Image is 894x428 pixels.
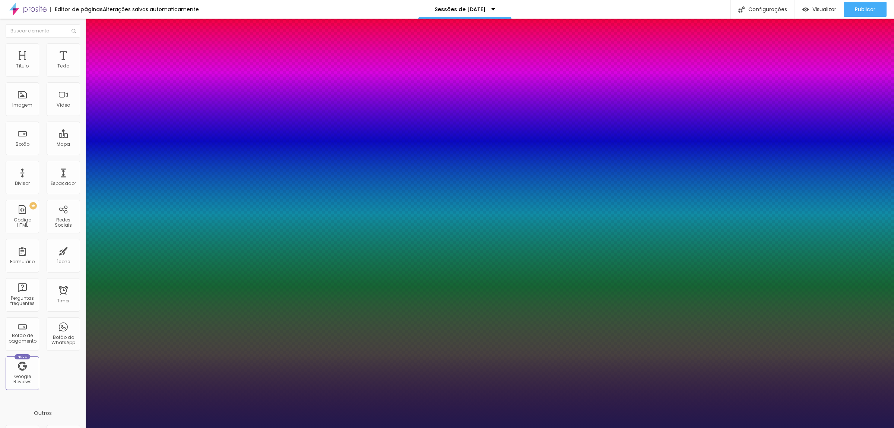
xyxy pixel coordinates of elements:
[802,6,809,13] img: view-1.svg
[12,103,32,108] div: Imagem
[57,142,70,147] div: Mapa
[72,29,76,33] img: Icone
[7,296,37,306] div: Perguntas frequentes
[6,24,80,38] input: Buscar elemento
[795,2,844,17] button: Visualizar
[7,333,37,344] div: Botão de pagamento
[844,2,887,17] button: Publicar
[15,181,30,186] div: Divisor
[7,217,37,228] div: Código HTML
[57,63,69,69] div: Texto
[10,259,35,264] div: Formulário
[48,217,78,228] div: Redes Sociais
[16,142,29,147] div: Botão
[855,6,875,12] span: Publicar
[57,298,70,303] div: Timer
[57,259,70,264] div: Ícone
[57,103,70,108] div: Vídeo
[15,354,31,359] div: Novo
[435,7,486,12] p: Sessões de [DATE]
[50,7,103,12] div: Editor de páginas
[51,181,76,186] div: Espaçador
[738,6,745,13] img: Icone
[16,63,29,69] div: Título
[812,6,836,12] span: Visualizar
[103,7,199,12] div: Alterações salvas automaticamente
[48,335,78,346] div: Botão do WhatsApp
[7,374,37,385] div: Google Reviews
